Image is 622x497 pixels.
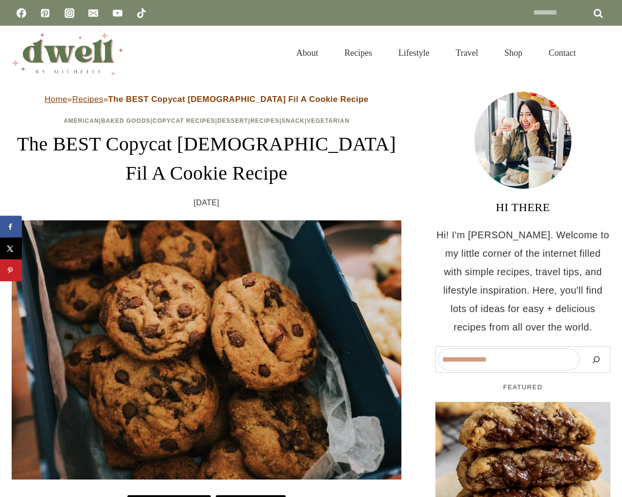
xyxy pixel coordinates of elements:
[12,3,31,23] a: Facebook
[12,220,401,480] img: Chick Fil A Cookie homemade
[64,117,99,124] a: American
[108,3,127,23] a: YouTube
[331,36,385,70] a: Recipes
[491,36,536,70] a: Shop
[385,36,443,70] a: Lifestyle
[35,3,55,23] a: Pinterest
[132,3,151,23] a: TikTok
[281,117,305,124] a: Snack
[283,36,589,70] nav: Primary Navigation
[72,95,103,104] a: Recipes
[12,130,401,188] h1: The BEST Copycat [DEMOGRAPHIC_DATA] Fil A Cookie Recipe
[594,45,610,61] button: View Search Form
[585,348,608,370] button: Search
[153,117,215,124] a: Copycat Recipes
[443,36,491,70] a: Travel
[250,117,279,124] a: Recipes
[64,117,349,124] span: | | | | | |
[84,3,103,23] a: Email
[435,226,610,336] p: Hi! I'm [PERSON_NAME]. Welcome to my little corner of the internet filled with simple recipes, tr...
[45,95,68,104] a: Home
[101,117,151,124] a: Baked Goods
[108,95,369,104] strong: The BEST Copycat [DEMOGRAPHIC_DATA] Fil A Cookie Recipe
[60,3,79,23] a: Instagram
[435,382,610,392] h5: FEATURED
[45,95,369,104] span: » »
[217,117,248,124] a: Dessert
[283,36,331,70] a: About
[307,117,349,124] a: Vegetarian
[12,31,123,75] img: DWELL by michelle
[435,199,610,216] h3: HI THERE
[536,36,589,70] a: Contact
[194,196,220,210] time: [DATE]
